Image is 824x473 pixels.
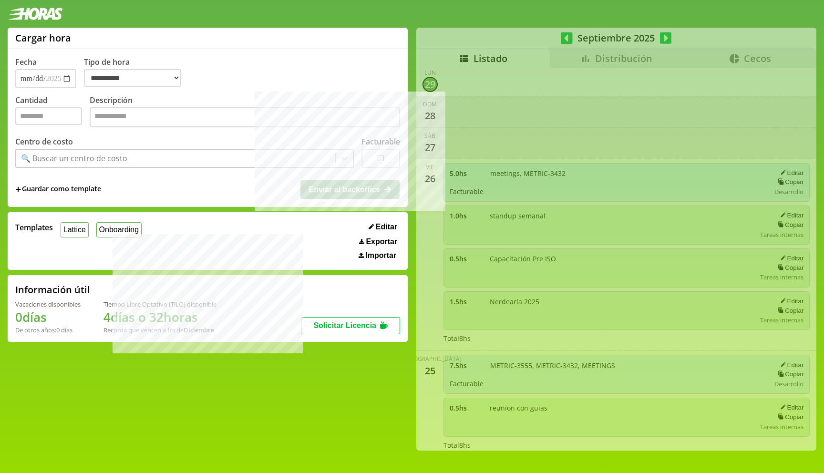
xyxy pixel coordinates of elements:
[103,300,216,308] div: Tiempo Libre Optativo (TiLO) disponible
[15,283,90,296] h2: Información útil
[15,184,101,195] span: +Guardar como template
[61,222,89,237] button: Lattice
[15,300,81,308] div: Vacaciones disponibles
[184,326,214,334] b: Diciembre
[15,57,37,67] label: Fecha
[313,321,376,329] span: Solicitar Licencia
[90,95,400,130] label: Descripción
[90,107,400,127] textarea: Descripción
[15,107,82,125] input: Cantidad
[365,251,396,260] span: Importar
[103,308,216,326] h1: 4 días o 32 horas
[366,222,400,232] button: Editar
[15,308,81,326] h1: 0 días
[103,326,216,334] div: Recordá que vencen a fin de
[15,31,71,44] h1: Cargar hora
[361,136,400,147] label: Facturable
[84,57,189,88] label: Tipo de hora
[21,153,127,164] div: 🔍 Buscar un centro de costo
[376,223,397,231] span: Editar
[15,95,90,130] label: Cantidad
[15,184,21,195] span: +
[356,237,400,247] button: Exportar
[301,317,400,334] button: Solicitar Licencia
[96,222,142,237] button: Onboarding
[366,237,397,246] span: Exportar
[15,326,81,334] div: De otros años: 0 días
[15,222,53,233] span: Templates
[84,69,181,87] select: Tipo de hora
[15,136,73,147] label: Centro de costo
[8,8,63,20] img: logotipo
